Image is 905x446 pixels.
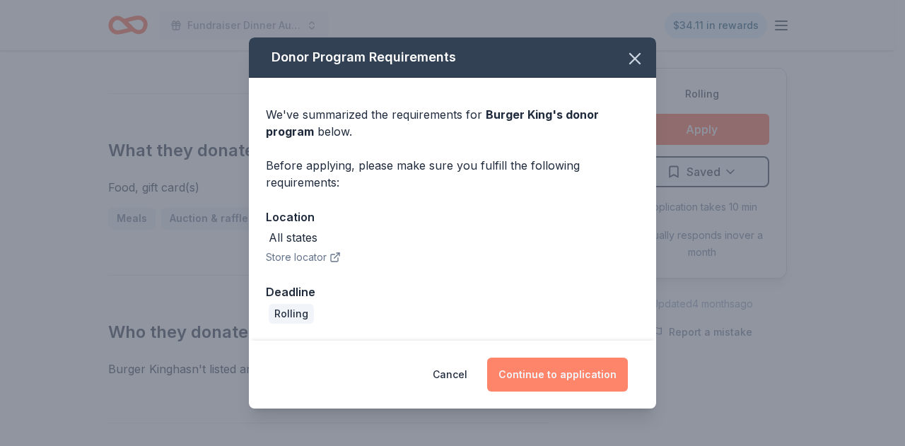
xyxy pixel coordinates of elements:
[266,283,639,301] div: Deadline
[266,106,639,140] div: We've summarized the requirements for below.
[266,157,639,191] div: Before applying, please make sure you fulfill the following requirements:
[269,304,314,324] div: Rolling
[266,249,341,266] button: Store locator
[249,37,656,78] div: Donor Program Requirements
[266,208,639,226] div: Location
[433,358,467,392] button: Cancel
[487,358,628,392] button: Continue to application
[269,229,317,246] div: All states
